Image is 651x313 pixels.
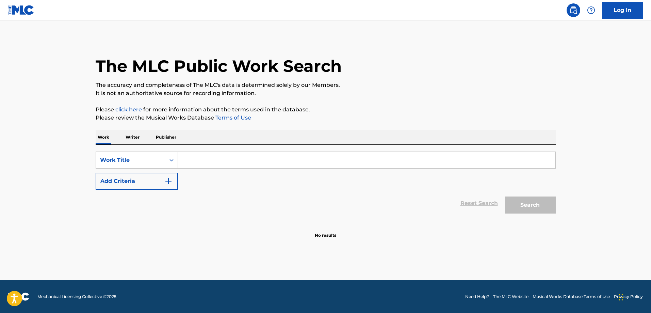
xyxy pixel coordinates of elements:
[602,2,643,19] a: Log In
[465,294,489,300] a: Need Help?
[584,3,598,17] div: Help
[8,293,29,301] img: logo
[154,130,178,144] p: Publisher
[37,294,116,300] span: Mechanical Licensing Collective © 2025
[96,56,342,76] h1: The MLC Public Work Search
[569,6,577,14] img: search
[96,106,556,114] p: Please for more information about the terms used in the database.
[587,6,595,14] img: help
[96,152,556,217] form: Search Form
[96,89,556,97] p: It is not an authoritative source for recording information.
[100,156,161,164] div: Work Title
[214,114,251,121] a: Terms of Use
[567,3,580,17] a: Public Search
[96,81,556,89] p: The accuracy and completeness of The MLC's data is determined solely by our Members.
[124,130,142,144] p: Writer
[619,287,623,308] div: Drag
[617,280,651,313] iframe: Chat Widget
[493,294,528,300] a: The MLC Website
[96,114,556,122] p: Please review the Musical Works Database
[115,106,142,113] a: click here
[164,177,173,185] img: 9d2ae6d4665cec9f34b9.svg
[96,173,178,190] button: Add Criteria
[96,130,111,144] p: Work
[315,224,336,238] p: No results
[614,294,643,300] a: Privacy Policy
[533,294,610,300] a: Musical Works Database Terms of Use
[8,5,34,15] img: MLC Logo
